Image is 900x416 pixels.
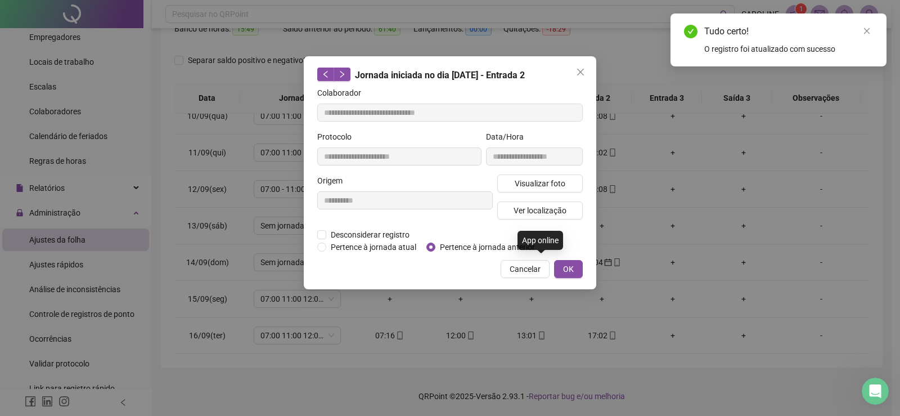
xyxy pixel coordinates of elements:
[435,241,539,253] span: Pertence à jornada anterior
[338,70,346,78] span: right
[862,378,889,405] iframe: Intercom live chat
[510,263,541,275] span: Cancelar
[317,87,368,99] label: Colaborador
[515,177,565,190] span: Visualizar foto
[576,68,585,77] span: close
[684,25,697,38] span: check-circle
[863,27,871,35] span: close
[317,68,334,81] button: left
[486,131,531,143] label: Data/Hora
[704,25,873,38] div: Tudo certo!
[497,202,583,220] button: Ver localização
[497,175,583,193] button: Visualizar foto
[554,260,583,278] button: OK
[861,25,873,37] a: Close
[317,68,583,82] div: Jornada iniciada no dia [DATE] - Entrada 2
[563,263,574,275] span: OK
[514,204,566,217] span: Ver localização
[317,175,350,187] label: Origem
[326,241,421,253] span: Pertence à jornada atual
[322,70,330,78] span: left
[326,229,414,241] span: Desconsiderar registro
[704,43,873,55] div: O registro foi atualizado com sucesso
[334,68,350,81] button: right
[501,260,550,278] button: Cancelar
[571,63,589,81] button: Close
[317,131,359,143] label: Protocolo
